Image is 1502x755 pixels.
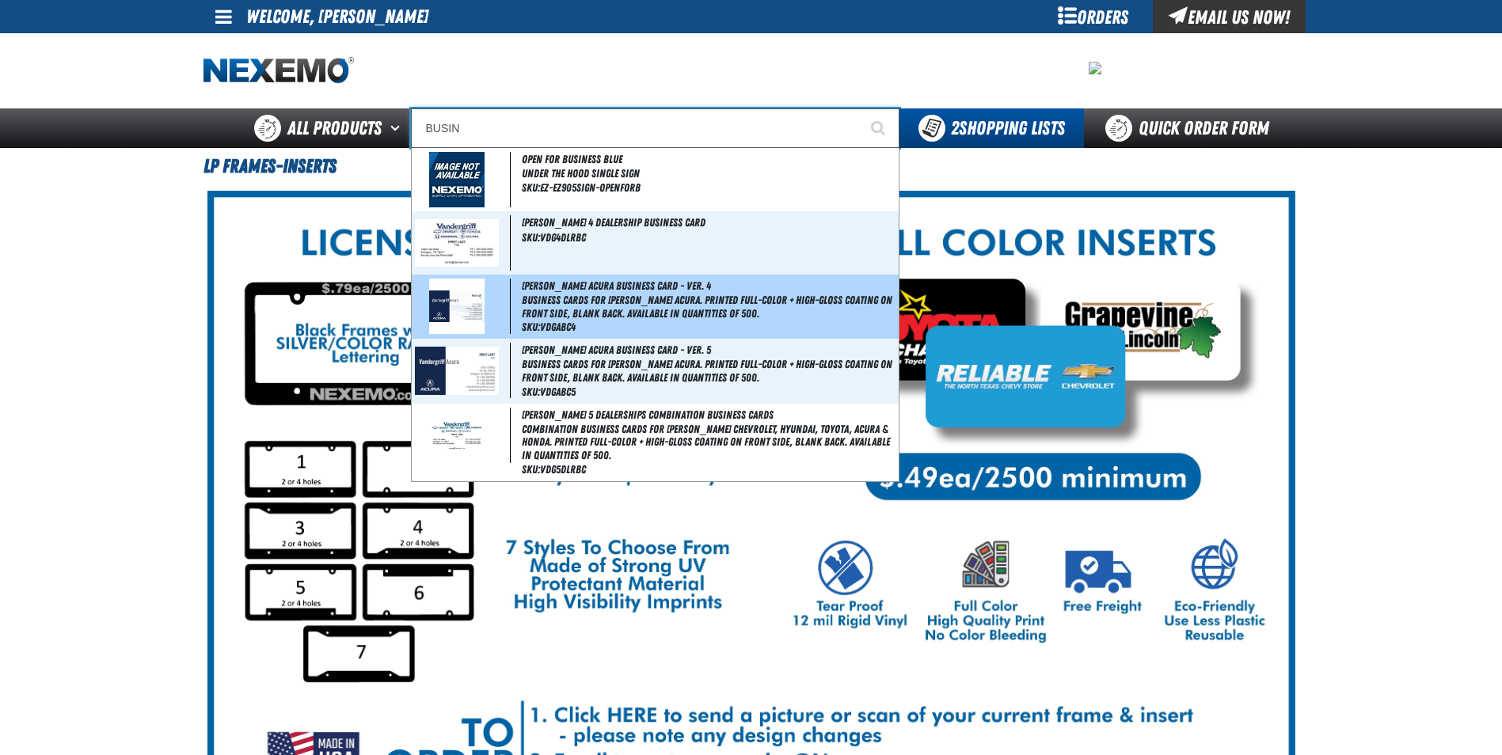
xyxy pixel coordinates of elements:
span: SKU:VDG5DLRBC [522,463,586,476]
img: 5b115822d44e6346747013-vdgabc5.jpg [415,347,499,395]
img: 5b115822b986c619078990-vdg5dlrbc_031615.jpg [429,408,485,463]
span: [PERSON_NAME] 5 Dealerships Combination Business Cards [522,408,774,421]
input: Search [411,108,899,148]
img: Nexemo logo [203,57,354,85]
span: [PERSON_NAME] 4 Dealership Business Card [522,216,705,229]
a: Home [203,57,354,85]
img: 5b115822cfe1d261882510-vdgabc4.jpg [429,279,485,334]
span: SKU:VDGABC5 [522,385,576,398]
button: Start Searching [860,108,899,148]
button: You have 2 Shopping Lists. Open to view details [899,108,1084,148]
img: 08cb5c772975e007c414e40fb9967a9c.jpeg [1089,62,1101,74]
span: [PERSON_NAME] Acura Business Card - Ver. 4 [522,279,711,292]
span: SKU:VDGABC4 [522,321,576,333]
button: Open All Products pages [385,108,411,148]
span: Shopping Lists [951,117,1065,139]
span: Business Cards for [PERSON_NAME] Acura. Printed full-color + high-gloss coating on front side, bl... [522,294,895,321]
a: Quick Order Form [1084,108,1299,148]
span: SKU:EZ-EZ905SIGN-OPENFORB [522,181,641,194]
img: missing_image.jpg [429,152,485,207]
span: All Products [287,114,382,142]
span: Combination Business Cards for [PERSON_NAME] Chevrolet, Hyundai, Toyota, Acura & Honda. Printed f... [522,423,895,462]
img: 5b8433d072af7953222999-VDG4DLRBC-1.jpg [415,219,499,267]
span: SKU:VDG4DLRBC [522,231,586,244]
span: Under the Hood Single Sign [522,167,895,180]
span: Business Cards for [PERSON_NAME] Acura. Printed full-color + high-gloss coating on front side, bl... [522,358,895,385]
strong: 2 [951,117,959,139]
span: [PERSON_NAME] Acura Business Card - Ver. 5 [522,343,711,356]
span: LP Frames-Inserts [203,155,337,177]
span: Open for Business Blue [522,153,622,165]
